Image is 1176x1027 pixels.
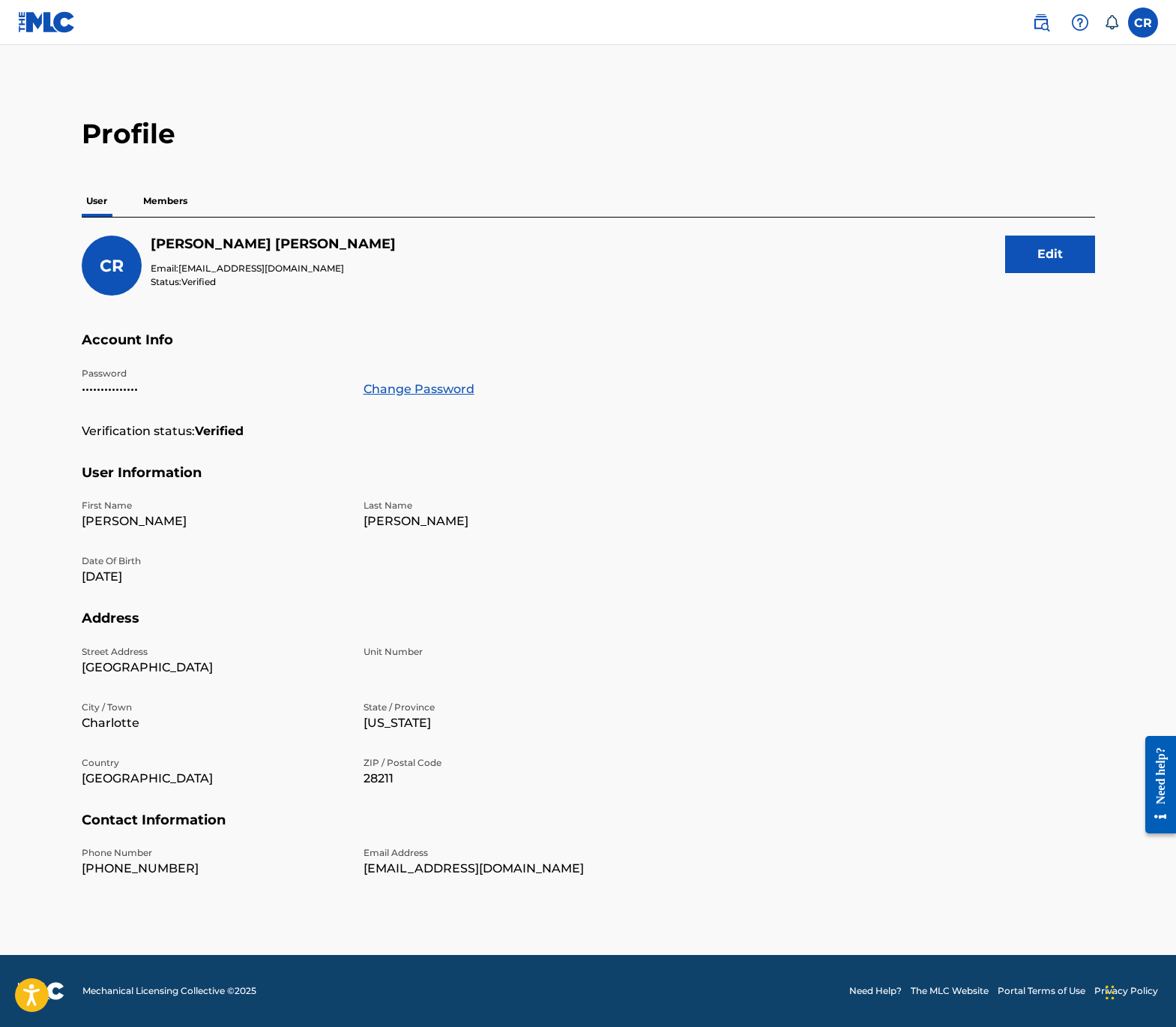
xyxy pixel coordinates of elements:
p: [PERSON_NAME] [364,512,627,530]
div: Drag [1106,970,1115,1015]
p: [PERSON_NAME] [82,512,346,530]
a: Privacy Policy [1094,984,1158,998]
h5: Charles Rollyson [151,236,396,253]
h2: Profile [82,117,1095,151]
img: MLC Logo [18,11,76,33]
p: User [82,185,112,217]
button: Edit [1005,236,1095,273]
p: Status: [151,275,396,289]
p: [GEOGRAPHIC_DATA] [82,659,346,677]
p: Charlotte [82,714,346,732]
p: First Name [82,499,346,512]
p: [EMAIL_ADDRESS][DOMAIN_NAME] [364,860,627,878]
p: [PHONE_NUMBER] [82,860,346,878]
p: Email Address [364,846,627,860]
p: Phone Number [82,846,346,860]
div: User Menu [1128,8,1158,38]
p: [GEOGRAPHIC_DATA] [82,770,346,788]
p: ZIP / Postal Code [364,756,627,770]
a: Change Password [364,380,474,398]
p: Date Of Birth [82,554,346,568]
p: Members [139,185,192,217]
p: Unit Number [364,645,627,659]
p: Email: [151,262,396,275]
img: search [1032,14,1050,32]
p: City / Town [82,701,346,714]
div: Help [1065,8,1095,38]
span: [EMAIL_ADDRESS][DOMAIN_NAME] [178,263,344,274]
iframe: Chat Widget [1101,955,1176,1027]
p: Verification status: [82,422,195,440]
h5: Contact Information [82,812,1095,847]
p: State / Province [364,701,627,714]
p: 28211 [364,770,627,788]
a: The MLC Website [911,984,989,998]
div: Notifications [1104,15,1119,30]
p: ••••••••••••••• [82,380,346,398]
a: Need Help? [849,984,902,998]
p: [US_STATE] [364,714,627,732]
a: Portal Terms of Use [998,984,1085,998]
a: Public Search [1026,8,1056,38]
h5: User Information [82,464,1095,500]
img: help [1071,14,1089,32]
p: Street Address [82,645,346,659]
span: CR [100,256,124,276]
span: Verified [181,276,216,287]
p: Last Name [364,499,627,512]
p: [DATE] [82,568,346,586]
strong: Verified [195,422,244,440]
span: Mechanical Licensing Collective © 2025 [82,984,256,998]
iframe: Resource Center [1134,725,1176,845]
h5: Address [82,610,1095,645]
img: logo [18,982,64,1000]
p: Password [82,367,346,380]
h5: Account Info [82,332,1095,367]
p: Country [82,756,346,770]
